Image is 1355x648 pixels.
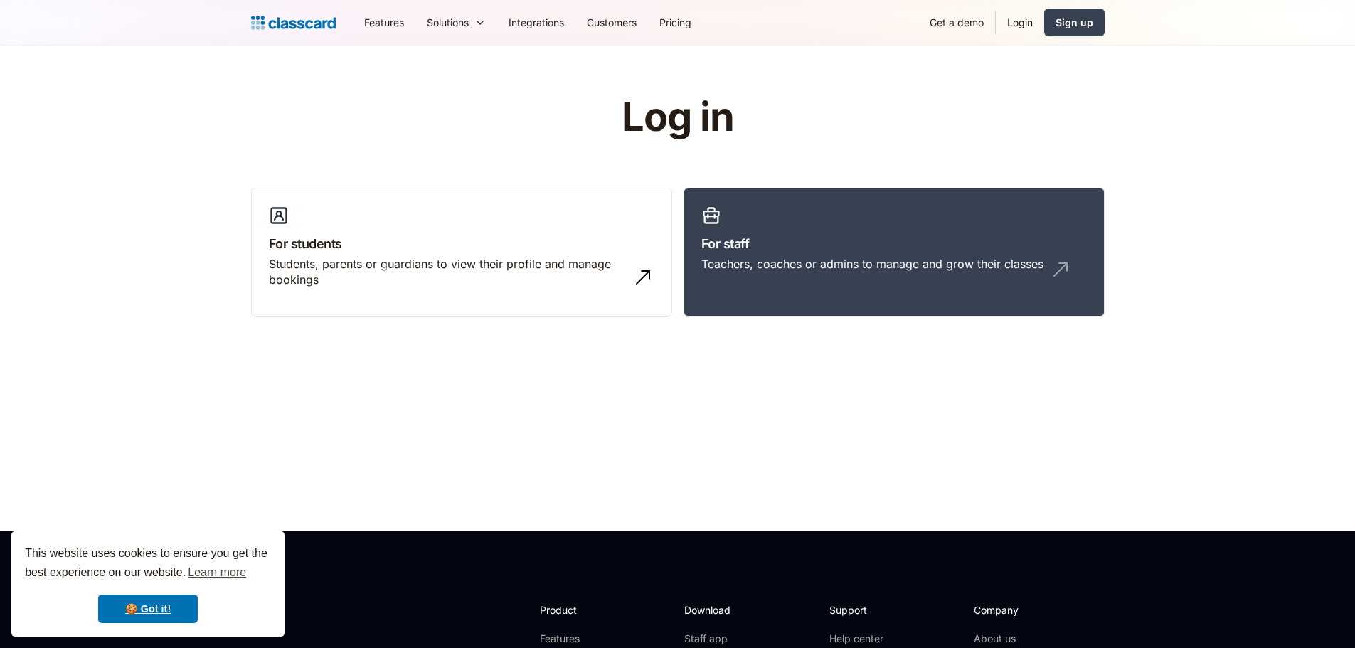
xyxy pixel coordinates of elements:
div: Sign up [1056,15,1093,30]
h2: Support [829,602,887,617]
a: For staffTeachers, coaches or admins to manage and grow their classes [684,188,1105,317]
div: Students, parents or guardians to view their profile and manage bookings [269,256,626,288]
a: Help center [829,632,887,646]
a: dismiss cookie message [98,595,198,623]
a: learn more about cookies [186,562,248,583]
a: Staff app [684,632,743,646]
span: This website uses cookies to ensure you get the best experience on our website. [25,545,271,583]
div: Solutions [427,15,469,30]
a: Customers [575,6,648,38]
div: Solutions [415,6,497,38]
h3: For staff [701,234,1087,253]
a: About us [974,632,1068,646]
a: Login [996,6,1044,38]
div: Teachers, coaches or admins to manage and grow their classes [701,256,1043,272]
a: Features [540,632,616,646]
h2: Product [540,602,616,617]
a: Get a demo [918,6,995,38]
a: For studentsStudents, parents or guardians to view their profile and manage bookings [251,188,672,317]
h2: Download [684,602,743,617]
h3: For students [269,234,654,253]
a: Features [353,6,415,38]
a: Pricing [648,6,703,38]
div: cookieconsent [11,531,285,637]
a: Integrations [497,6,575,38]
h2: Company [974,602,1068,617]
a: Logo [251,13,336,33]
a: Sign up [1044,9,1105,36]
h1: Log in [452,95,903,139]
